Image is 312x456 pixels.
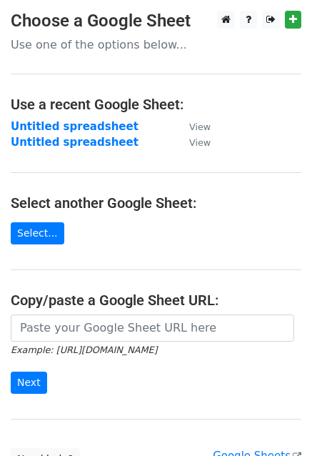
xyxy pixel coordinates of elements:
small: View [189,137,211,148]
h4: Copy/paste a Google Sheet URL: [11,292,301,309]
input: Paste your Google Sheet URL here [11,314,294,342]
h4: Use a recent Google Sheet: [11,96,301,113]
a: Untitled spreadsheet [11,120,139,133]
small: Example: [URL][DOMAIN_NAME] [11,345,157,355]
p: Use one of the options below... [11,37,301,52]
h3: Choose a Google Sheet [11,11,301,31]
h4: Select another Google Sheet: [11,194,301,212]
a: Select... [11,222,64,244]
a: View [175,120,211,133]
a: View [175,136,211,149]
small: View [189,122,211,132]
a: Untitled spreadsheet [11,136,139,149]
input: Next [11,372,47,394]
